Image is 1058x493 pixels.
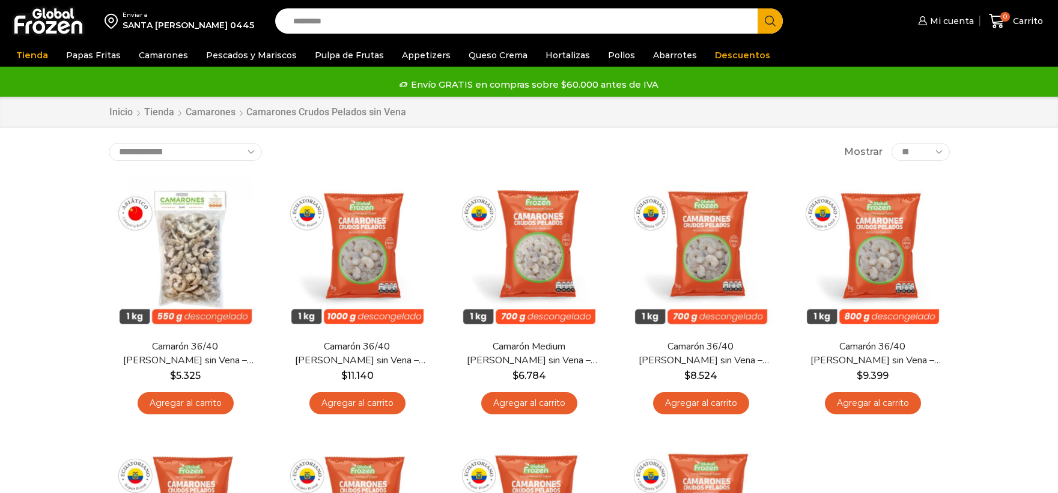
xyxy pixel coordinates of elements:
[341,370,347,381] span: $
[844,145,883,159] span: Mostrar
[341,370,374,381] bdi: 11.140
[825,392,921,414] a: Agregar al carrito: “Camarón 36/40 Crudo Pelado sin Vena - Gold - Caja 10 kg”
[1010,15,1043,27] span: Carrito
[109,143,262,161] select: Pedido de la tienda
[512,370,546,381] bdi: 6.784
[170,370,201,381] bdi: 5.325
[647,44,703,67] a: Abarrotes
[653,392,749,414] a: Agregar al carrito: “Camarón 36/40 Crudo Pelado sin Vena - Silver - Caja 10 kg”
[758,8,783,34] button: Search button
[857,370,863,381] span: $
[803,340,941,367] a: Camarón 36/40 [PERSON_NAME] sin Vena – Gold – Caja 10 kg
[123,19,254,31] div: SANTA [PERSON_NAME] 0445
[185,106,236,119] a: Camarones
[170,370,176,381] span: $
[915,9,974,33] a: Mi cuenta
[481,392,577,414] a: Agregar al carrito: “Camarón Medium Crudo Pelado sin Vena - Silver - Caja 10 kg”
[986,7,1046,35] a: 0 Carrito
[602,44,641,67] a: Pollos
[200,44,303,67] a: Pescados y Mariscos
[133,44,194,67] a: Camarones
[60,44,127,67] a: Papas Fritas
[309,392,406,414] a: Agregar al carrito: “Camarón 36/40 Crudo Pelado sin Vena - Super Prime - Caja 10 kg”
[288,340,426,367] a: Camarón 36/40 [PERSON_NAME] sin Vena – Super Prime – Caja 10 kg
[396,44,457,67] a: Appetizers
[246,106,406,118] h1: Camarones Crudos Pelados sin Vena
[1000,12,1010,22] span: 0
[684,370,717,381] bdi: 8.524
[105,11,123,31] img: address-field-icon.svg
[138,392,234,414] a: Agregar al carrito: “Camarón 36/40 Crudo Pelado sin Vena - Bronze - Caja 10 kg”
[631,340,770,367] a: Camarón 36/40 [PERSON_NAME] sin Vena – Silver – Caja 10 kg
[109,106,133,119] a: Inicio
[144,106,175,119] a: Tienda
[540,44,596,67] a: Hortalizas
[857,370,889,381] bdi: 9.399
[10,44,54,67] a: Tienda
[460,340,598,367] a: Camarón Medium [PERSON_NAME] sin Vena – Silver – Caja 10 kg
[123,11,254,19] div: Enviar a
[309,44,390,67] a: Pulpa de Frutas
[684,370,690,381] span: $
[463,44,534,67] a: Queso Crema
[109,106,406,119] nav: Breadcrumb
[512,370,518,381] span: $
[709,44,776,67] a: Descuentos
[927,15,974,27] span: Mi cuenta
[116,340,254,367] a: Camarón 36/40 [PERSON_NAME] sin Vena – Bronze – Caja 10 kg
